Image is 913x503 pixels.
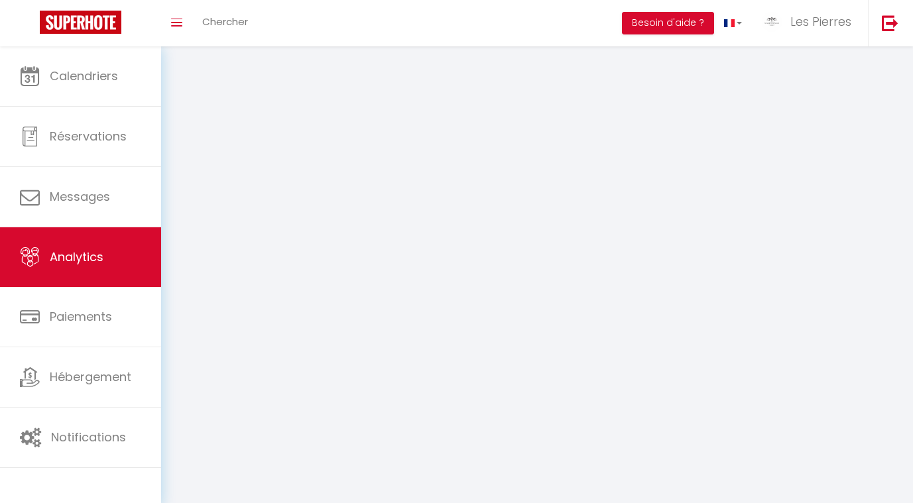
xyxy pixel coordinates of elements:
[882,15,898,31] img: logout
[50,308,112,325] span: Paiements
[51,429,126,445] span: Notifications
[50,128,127,144] span: Réservations
[11,5,50,45] button: Open LiveChat chat widget
[790,13,851,30] span: Les Pierres
[50,368,131,385] span: Hébergement
[762,12,782,32] img: ...
[40,11,121,34] img: Super Booking
[50,188,110,205] span: Messages
[50,249,103,265] span: Analytics
[202,15,248,28] span: Chercher
[50,68,118,84] span: Calendriers
[622,12,714,34] button: Besoin d'aide ?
